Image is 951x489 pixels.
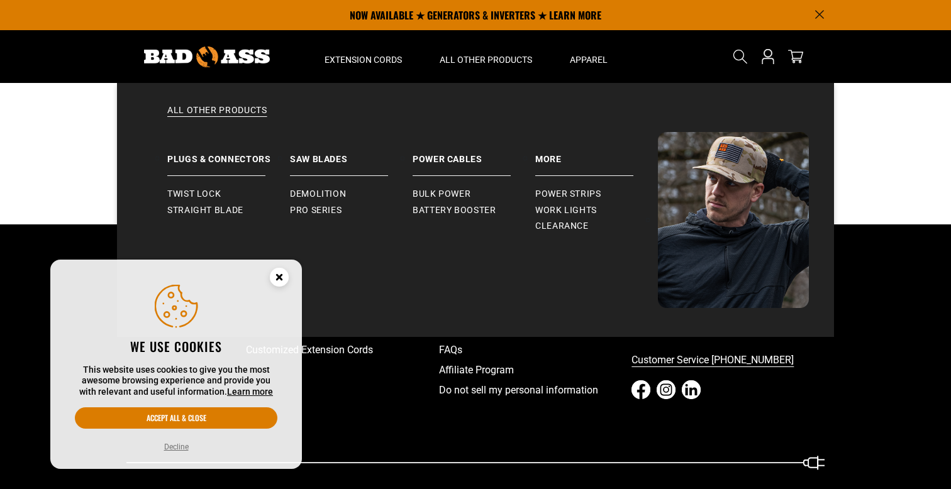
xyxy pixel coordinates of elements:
[535,218,658,234] a: Clearance
[439,360,632,380] a: Affiliate Program
[413,186,535,202] a: Bulk Power
[167,132,290,176] a: Plugs & Connectors
[75,407,277,429] button: Accept all & close
[440,54,532,65] span: All Other Products
[421,30,551,83] summary: All Other Products
[325,54,402,65] span: Extension Cords
[142,104,809,132] a: All Other Products
[167,202,290,219] a: Straight Blade
[439,380,632,400] a: Do not sell my personal information
[290,202,413,219] a: Pro Series
[439,340,632,360] a: FAQs
[50,260,302,470] aside: Cookie Consent
[730,47,750,67] summary: Search
[167,189,221,200] span: Twist Lock
[290,132,413,176] a: Saw Blades
[290,205,342,216] span: Pro Series
[535,189,601,200] span: Power Strips
[413,189,470,200] span: Bulk Power
[631,350,825,370] a: Customer Service [PHONE_NUMBER]
[167,205,243,216] span: Straight Blade
[570,54,608,65] span: Apparel
[413,132,535,176] a: Power Cables
[535,202,658,219] a: Work Lights
[413,202,535,219] a: Battery Booster
[144,47,270,67] img: Bad Ass Extension Cords
[535,221,589,232] span: Clearance
[413,205,496,216] span: Battery Booster
[551,30,626,83] summary: Apparel
[227,387,273,397] a: Learn more
[75,338,277,354] h2: We use cookies
[290,189,346,200] span: Demolition
[535,205,597,216] span: Work Lights
[535,186,658,202] a: Power Strips
[306,30,421,83] summary: Extension Cords
[167,186,290,202] a: Twist Lock
[535,132,658,176] a: More
[246,340,439,360] a: Customized Extension Cords
[290,186,413,202] a: Demolition
[160,441,192,453] button: Decline
[75,365,277,398] p: This website uses cookies to give you the most awesome browsing experience and provide you with r...
[658,132,809,308] img: Bad Ass Extension Cords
